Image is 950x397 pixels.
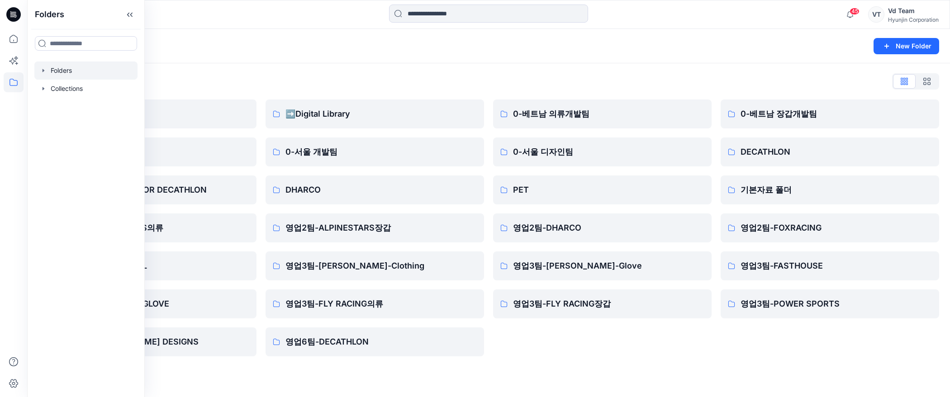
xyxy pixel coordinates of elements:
a: 영업3팀-[PERSON_NAME] DESIGNS [38,327,256,356]
p: 영업3팀-FASTHOUSE GLOVE [58,298,249,310]
p: 0-본사VD [58,146,249,158]
a: 영업3팀-FLY RACING의류 [266,289,484,318]
p: 기본자료 폴더 [741,184,932,196]
a: 영업2팀-ALPINESTARS장갑 [266,213,484,242]
p: ➡️Digital Library [285,108,477,120]
a: 영업2팀-DHARCO [493,213,712,242]
a: ♻️Project [38,99,256,128]
a: DHARCO [266,175,484,204]
a: 영업6팀-DECATHLON [266,327,484,356]
p: 영업3팀-[PERSON_NAME]-Glove [513,260,704,272]
a: 0-베트남 장갑개발팀 [721,99,939,128]
a: PET [493,175,712,204]
p: 영업3팀-FLY RACING장갑 [513,298,704,310]
p: 영업3팀-[PERSON_NAME]-Clothing [285,260,477,272]
p: PET [513,184,704,196]
a: 영업2팀-ALPINESTARS의류 [38,213,256,242]
p: 0-베트남 의류개발팀 [513,108,704,120]
a: DESIGN PROPOSAL FOR DECATHLON [38,175,256,204]
p: 영업3팀-FLY RACING의류 [285,298,477,310]
a: 영업3팀-FLY RACING장갑 [493,289,712,318]
p: 영업3팀-[PERSON_NAME] DESIGNS [58,336,249,348]
p: 영업2팀-ALPINESTARS의류 [58,222,249,234]
p: 0-서울 개발팀 [285,146,477,158]
a: 영업3팀-5.11 TACTICAL [38,251,256,280]
p: 영업3팀-5.11 TACTICAL [58,260,249,272]
a: 기본자료 폴더 [721,175,939,204]
p: 영업3팀-FASTHOUSE [741,260,932,272]
a: 영업3팀-POWER SPORTS [721,289,939,318]
a: 영업3팀-[PERSON_NAME]-Glove [493,251,712,280]
a: 0-본사VD [38,137,256,166]
a: 0-서울 개발팀 [266,137,484,166]
span: 45 [850,8,860,15]
button: New Folder [874,38,939,54]
a: 영업3팀-FASTHOUSE [721,251,939,280]
p: 영업2팀-FOXRACING [741,222,932,234]
p: 0-베트남 장갑개발팀 [741,108,932,120]
p: 영업3팀-POWER SPORTS [741,298,932,310]
a: 0-서울 디자인팀 [493,137,712,166]
p: DHARCO [285,184,477,196]
p: 영업6팀-DECATHLON [285,336,477,348]
div: Vd Team [888,5,939,16]
a: DECATHLON [721,137,939,166]
p: 0-서울 디자인팀 [513,146,704,158]
p: ♻️Project [58,108,249,120]
a: ➡️Digital Library [266,99,484,128]
a: 영업2팀-FOXRACING [721,213,939,242]
a: 영업3팀-[PERSON_NAME]-Clothing [266,251,484,280]
p: 영업2팀-DHARCO [513,222,704,234]
div: VT [868,6,884,23]
p: DECATHLON [741,146,932,158]
a: 영업3팀-FASTHOUSE GLOVE [38,289,256,318]
div: Hyunjin Corporation [888,16,939,23]
a: 0-베트남 의류개발팀 [493,99,712,128]
p: 영업2팀-ALPINESTARS장갑 [285,222,477,234]
p: DESIGN PROPOSAL FOR DECATHLON [58,184,249,196]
